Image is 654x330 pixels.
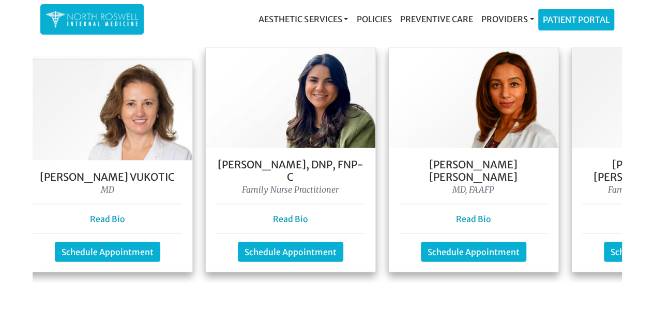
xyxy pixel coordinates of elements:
[55,242,160,262] a: Schedule Appointment
[90,214,125,224] a: Read Bio
[456,214,491,224] a: Read Bio
[421,242,526,262] a: Schedule Appointment
[254,9,352,29] a: Aesthetic Services
[352,9,396,29] a: Policies
[216,159,365,183] h5: [PERSON_NAME], DNP, FNP- C
[452,184,494,195] i: MD, FAAFP
[238,242,343,262] a: Schedule Appointment
[477,9,538,29] a: Providers
[45,9,139,29] img: North Roswell Internal Medicine
[242,184,339,195] i: Family Nurse Practitioner
[396,9,477,29] a: Preventive Care
[33,171,182,183] h5: [PERSON_NAME] Vukotic
[399,159,548,183] h5: [PERSON_NAME] [PERSON_NAME]
[23,60,192,161] img: Dr. Goga Vukotis
[389,48,558,148] img: Dr. Farah Mubarak Ali MD, FAAFP
[101,184,114,195] i: MD
[273,214,308,224] a: Read Bio
[539,9,614,30] a: Patient Portal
